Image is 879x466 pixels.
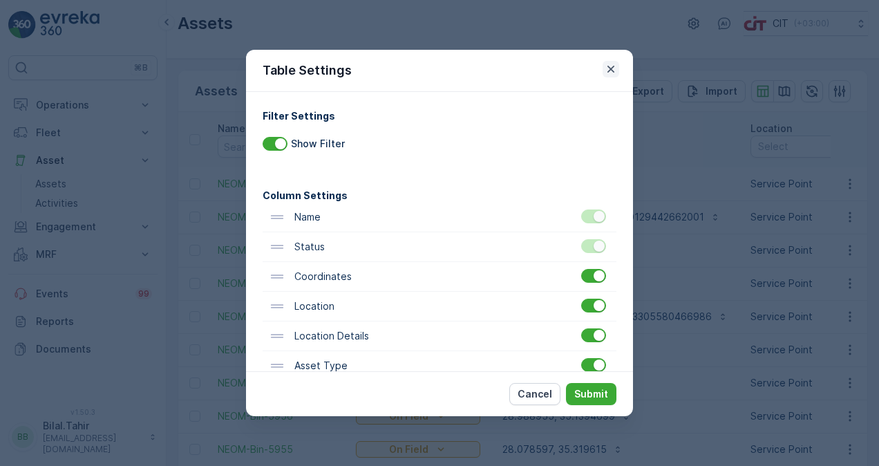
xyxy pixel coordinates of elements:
[263,351,616,381] div: Asset Type
[292,270,352,283] p: Coordinates
[292,359,348,373] p: Asset Type
[566,383,616,405] button: Submit
[263,203,616,232] div: Name
[263,292,616,321] div: Location
[509,383,560,405] button: Cancel
[263,262,616,292] div: Coordinates
[292,299,334,313] p: Location
[263,61,352,80] p: Table Settings
[291,137,345,151] p: Show Filter
[292,210,321,224] p: Name
[263,232,616,262] div: Status
[574,387,608,401] p: Submit
[292,240,325,254] p: Status
[292,329,369,343] p: Location Details
[263,321,616,351] div: Location Details
[263,188,616,203] h4: Column Settings
[518,387,552,401] p: Cancel
[263,109,616,123] h4: Filter Settings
